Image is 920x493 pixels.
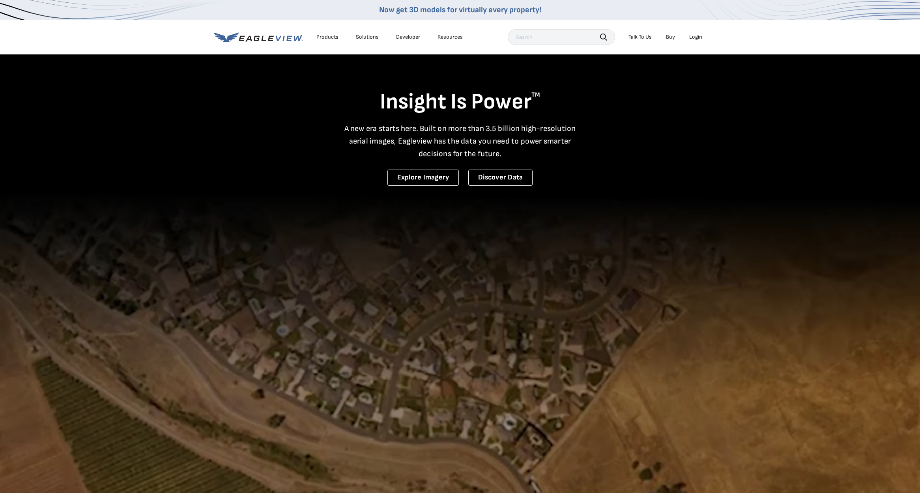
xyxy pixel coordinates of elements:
a: Explore Imagery [387,170,459,186]
div: Solutions [356,34,379,41]
a: Buy [666,34,675,41]
h1: Insight Is Power [214,88,706,116]
div: Products [316,34,338,41]
div: Resources [438,34,463,41]
div: Login [689,34,702,41]
div: Talk To Us [628,34,652,41]
input: Search [508,29,615,45]
a: Developer [396,34,420,41]
a: Now get 3D models for virtually every property! [379,5,541,15]
p: A new era starts here. Built on more than 3.5 billion high-resolution aerial images, Eagleview ha... [339,122,581,160]
sup: TM [531,91,540,99]
a: Discover Data [468,170,533,186]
